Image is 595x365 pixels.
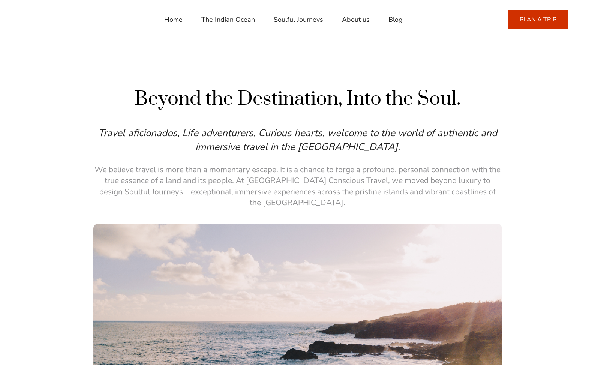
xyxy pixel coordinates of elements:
[201,11,255,29] a: The Indian Ocean
[164,11,183,29] a: Home
[93,164,502,209] p: We believe travel is more than a momentary escape. It is a chance to forge a profound, personal c...
[274,11,323,29] a: Soulful Journeys
[508,10,568,29] a: PLAN A TRIP
[342,11,370,29] a: About us
[93,126,502,154] p: Travel aficionados, Life adventurers, Curious hearts, welcome to the world of authentic and immer...
[93,86,502,111] h1: Beyond the Destination, Into the Soul.
[388,11,403,29] a: Blog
